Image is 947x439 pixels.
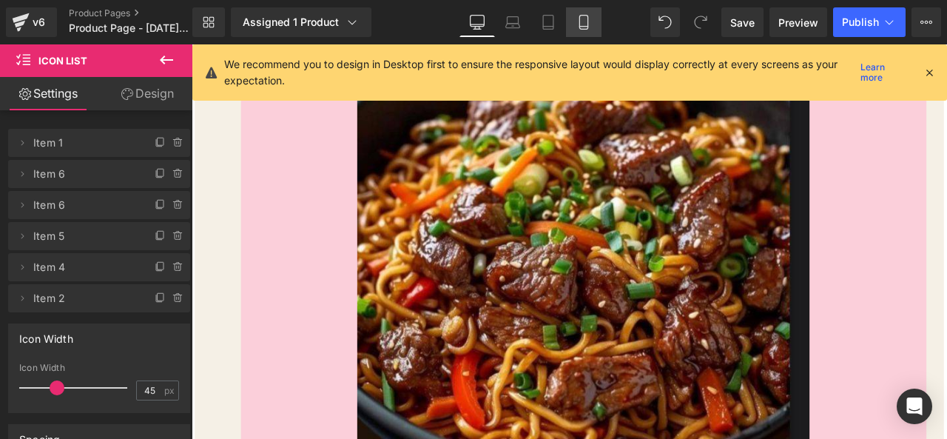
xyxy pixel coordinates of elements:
[99,77,195,110] a: Design
[33,160,135,188] span: Item 6
[243,15,360,30] div: Assigned 1 Product
[33,284,135,312] span: Item 2
[6,7,57,37] a: v6
[495,7,530,37] a: Laptop
[33,222,135,250] span: Item 5
[19,363,179,373] div: Icon Width
[69,7,217,19] a: Product Pages
[778,15,818,30] span: Preview
[164,386,177,395] span: px
[38,55,87,67] span: Icon List
[566,7,601,37] a: Mobile
[769,7,827,37] a: Preview
[224,56,855,89] p: We recommend you to design in Desktop first to ensure the responsive layout would display correct...
[833,7,906,37] button: Publish
[192,7,225,37] a: New Library
[33,253,135,281] span: Item 4
[30,13,48,32] div: v6
[650,7,680,37] button: Undo
[19,324,73,345] div: Icon Width
[33,191,135,219] span: Item 6
[842,16,879,28] span: Publish
[33,129,135,157] span: Item 1
[897,389,932,424] div: Open Intercom Messenger
[730,15,755,30] span: Save
[459,7,495,37] a: Desktop
[686,7,715,37] button: Redo
[855,64,911,81] a: Learn more
[69,22,189,34] span: Product Page - [DATE] 12:25:00
[911,7,941,37] button: More
[530,7,566,37] a: Tablet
